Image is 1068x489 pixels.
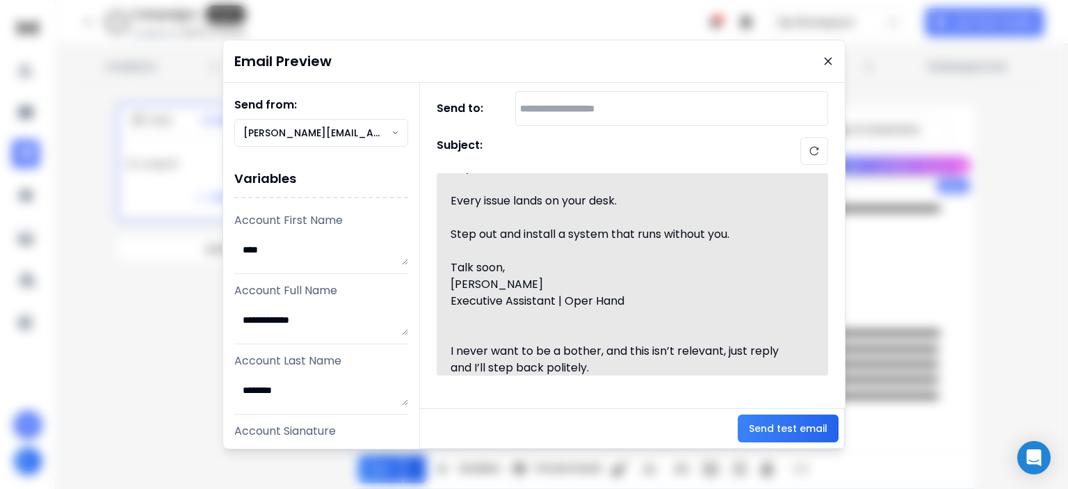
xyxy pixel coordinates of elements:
[437,137,483,165] h1: Subject:
[738,415,839,442] button: Send test email
[451,226,798,243] div: Step out and install a system that runs without you.
[437,100,492,117] h1: Send to:
[234,423,408,440] p: Account Signature
[234,97,408,113] h1: Send from:
[451,259,798,276] div: Talk soon,
[234,51,332,71] h1: Email Preview
[234,161,408,198] h1: Variables
[234,353,408,369] p: Account Last Name
[451,293,798,310] div: Executive Assistant | Oper Hand
[451,343,798,376] div: I never want to be a bother, and this isn’t relevant, just reply and I’ll step back politely.
[234,282,408,299] p: Account Full Name
[1017,441,1051,474] div: Open Intercom Messenger
[451,193,798,209] div: Every issue lands on your desk.
[234,212,408,229] p: Account First Name
[243,126,391,140] p: [PERSON_NAME][EMAIL_ADDRESS][DOMAIN_NAME]
[451,276,798,293] div: [PERSON_NAME]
